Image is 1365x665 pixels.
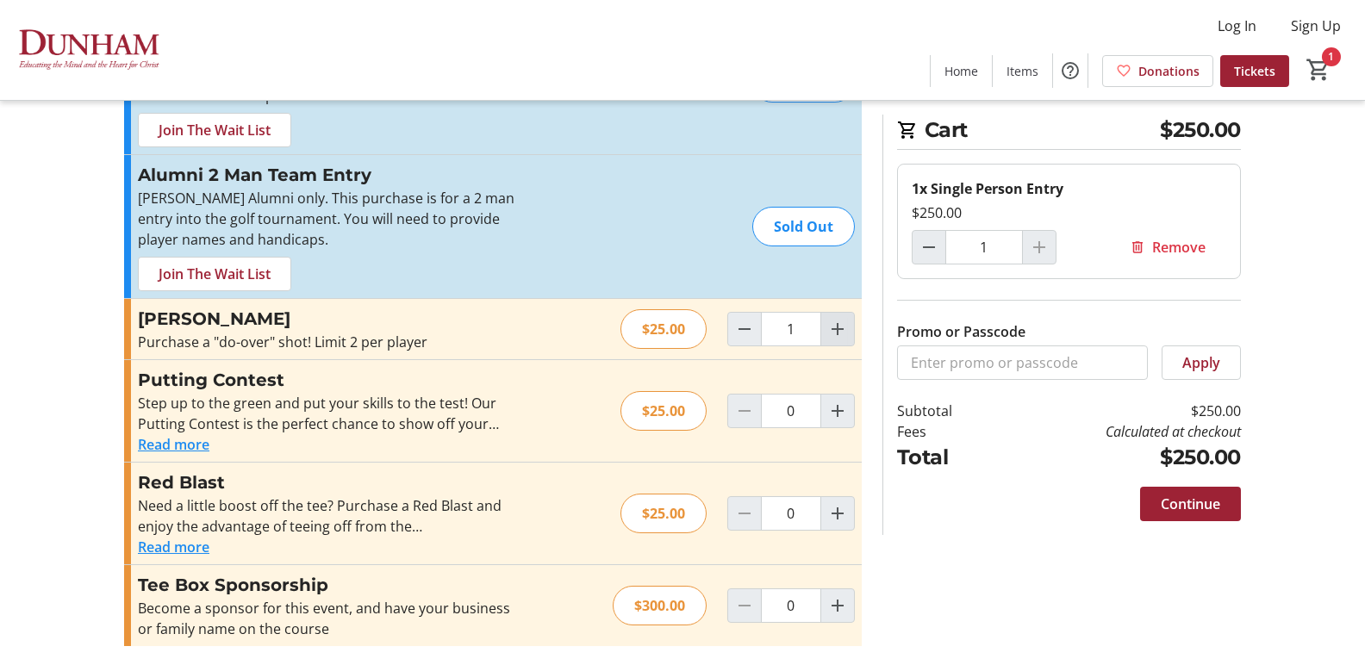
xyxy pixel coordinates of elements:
[1102,55,1213,87] a: Donations
[897,421,997,442] td: Fees
[138,188,514,250] p: [PERSON_NAME] Alumni only. This purchase is for a 2 man entry into the golf tournament. You will ...
[1161,115,1242,146] span: $250.00
[1277,12,1355,40] button: Sign Up
[620,309,707,349] div: $25.00
[993,55,1052,87] a: Items
[1140,487,1241,521] button: Continue
[821,497,854,530] button: Increment by one
[138,469,514,495] h3: Red Blast
[912,202,1226,223] div: $250.00
[761,588,821,623] input: Tee Box Sponsorship Quantity
[1220,55,1289,87] a: Tickets
[138,572,514,598] h3: Tee Box Sponsorship
[752,207,855,246] div: Sold Out
[944,62,978,80] span: Home
[897,321,1025,342] label: Promo or Passcode
[138,113,291,147] button: Join The Wait List
[159,120,271,140] span: Join The Wait List
[620,494,707,533] div: $25.00
[897,115,1241,150] h2: Cart
[1007,62,1038,80] span: Items
[620,391,707,431] div: $25.00
[997,401,1241,421] td: $250.00
[821,313,854,345] button: Increment by one
[10,7,164,93] img: The Dunham School's Logo
[1204,12,1270,40] button: Log In
[138,306,514,332] h3: [PERSON_NAME]
[821,589,854,622] button: Increment by one
[728,313,761,345] button: Decrement by one
[913,231,945,264] button: Decrement by one
[997,421,1241,442] td: Calculated at checkout
[138,495,514,537] div: Need a little boost off the tee? Purchase a Red Blast and enjoy the advantage of teeing off from ...
[138,332,514,352] div: Purchase a "do-over" shot! Limit 2 per player
[1162,345,1241,380] button: Apply
[613,586,707,625] div: $300.00
[761,394,821,428] input: Putting Contest Quantity
[138,393,514,434] div: Step up to the green and put your skills to the test! Our Putting Contest is the perfect chance t...
[931,55,992,87] a: Home
[1109,230,1226,264] button: Remove
[1234,62,1275,80] span: Tickets
[138,367,514,393] h3: Putting Contest
[945,230,1023,264] input: Single Person Entry Quantity
[1291,16,1341,36] span: Sign Up
[997,442,1241,473] td: $250.00
[1182,352,1220,373] span: Apply
[159,264,271,284] span: Join The Wait List
[1218,16,1256,36] span: Log In
[1161,494,1220,514] span: Continue
[1053,53,1088,88] button: Help
[821,395,854,427] button: Increment by one
[897,401,997,421] td: Subtotal
[138,162,514,188] h3: Alumni 2 Man Team Entry
[912,178,1226,199] div: 1x Single Person Entry
[138,598,514,639] div: Become a sponsor for this event, and have your business or family name on the course
[138,434,209,455] button: Read more
[1152,237,1206,258] span: Remove
[138,537,209,557] button: Read more
[761,496,821,531] input: Red Blast Quantity
[138,257,291,291] button: Join The Wait List
[1138,62,1200,80] span: Donations
[761,312,821,346] input: Mulligan Quantity
[1303,54,1334,85] button: Cart
[897,345,1148,380] input: Enter promo or passcode
[897,442,997,473] td: Total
